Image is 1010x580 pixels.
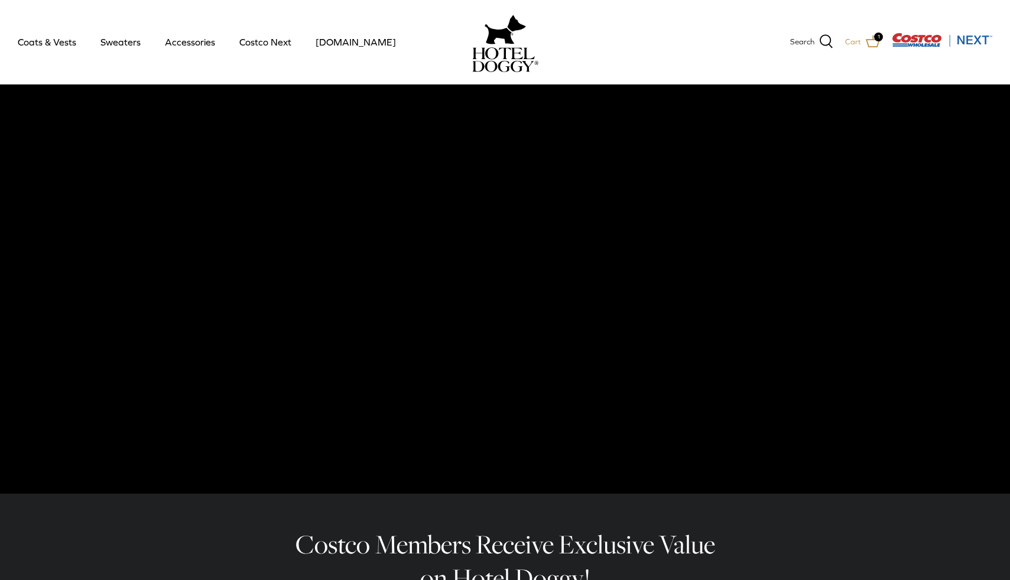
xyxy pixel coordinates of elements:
span: 1 [874,33,883,41]
img: hoteldoggy.com [485,12,526,47]
a: Visit Costco Next [892,40,992,49]
span: Search [790,35,814,48]
span: Cart [845,35,861,48]
a: hoteldoggy.com hoteldoggycom [472,12,538,72]
a: Coats & Vests [7,22,87,62]
a: [DOMAIN_NAME] [305,22,407,62]
a: Cart 1 [845,34,880,50]
a: Costco Next [229,22,302,62]
img: Costco Next [892,33,992,47]
a: Sweaters [90,22,151,62]
a: Search [790,34,833,50]
a: Accessories [154,22,226,62]
img: hoteldoggycom [472,47,538,72]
